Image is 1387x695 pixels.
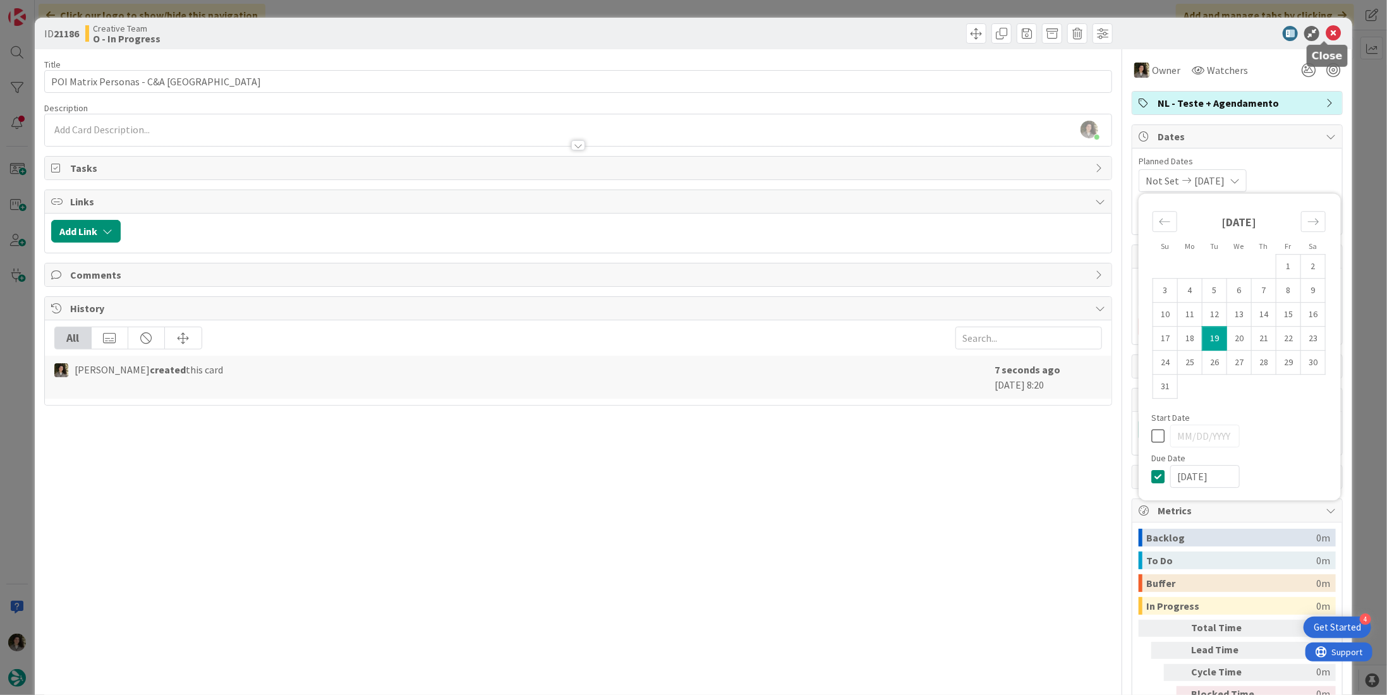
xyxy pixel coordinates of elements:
span: Links [70,194,1089,209]
td: Choose Saturday, 08/09/2025 12:00 as your check-in date. It’s available. [1301,279,1326,303]
td: Choose Monday, 08/11/2025 12:00 as your check-in date. It’s available. [1178,303,1202,327]
div: 0m [1316,552,1330,569]
span: NL - Teste + Agendamento [1158,95,1319,111]
input: type card name here... [44,70,1112,93]
td: Choose Friday, 08/08/2025 12:00 as your check-in date. It’s available. [1276,279,1301,303]
div: 0m [1316,574,1330,592]
div: Get Started [1314,621,1361,634]
td: Choose Wednesday, 08/27/2025 12:00 as your check-in date. It’s available. [1227,351,1252,375]
b: 7 seconds ago [995,363,1060,376]
div: In Progress [1146,597,1316,615]
span: Start Date [1151,413,1190,422]
div: Backlog [1146,529,1316,547]
span: Dates [1158,129,1319,144]
td: Choose Saturday, 08/23/2025 12:00 as your check-in date. It’s available. [1301,327,1326,351]
span: Description [44,102,88,114]
td: Choose Thursday, 08/07/2025 12:00 as your check-in date. It’s available. [1252,279,1276,303]
td: Choose Saturday, 08/02/2025 12:00 as your check-in date. It’s available. [1301,255,1326,279]
div: 0m [1266,664,1330,681]
span: Metrics [1158,503,1319,518]
span: Planned Dates [1139,155,1336,168]
td: Choose Monday, 08/25/2025 12:00 as your check-in date. It’s available. [1178,351,1202,375]
span: [PERSON_NAME] this card [75,362,223,377]
td: Choose Sunday, 08/03/2025 12:00 as your check-in date. It’s available. [1153,279,1178,303]
b: 21186 [54,27,79,40]
span: [DATE] [1194,173,1225,188]
span: Comments [70,267,1089,282]
td: Choose Sunday, 08/10/2025 12:00 as your check-in date. It’s available. [1153,303,1178,327]
h5: Close [1312,50,1343,62]
div: Lead Time [1191,642,1261,659]
span: ID [44,26,79,41]
td: Selected as end date. Tuesday, 08/19/2025 12:00 [1202,327,1227,351]
span: Watchers [1207,63,1248,78]
td: Choose Tuesday, 08/26/2025 12:00 as your check-in date. It’s available. [1202,351,1227,375]
div: 4 [1360,613,1371,625]
img: MS [54,363,68,377]
input: MM/DD/YYYY [1170,465,1240,488]
img: MS [1134,63,1149,78]
span: Owner [1152,63,1180,78]
td: Choose Monday, 08/04/2025 12:00 as your check-in date. It’s available. [1178,279,1202,303]
div: Open Get Started checklist, remaining modules: 4 [1304,617,1371,638]
td: Choose Wednesday, 08/13/2025 12:00 as your check-in date. It’s available. [1227,303,1252,327]
small: Sa [1309,241,1317,251]
small: Fr [1285,241,1292,251]
span: History [70,301,1089,316]
td: Choose Saturday, 08/30/2025 12:00 as your check-in date. It’s available. [1301,351,1326,375]
div: 0m [1316,529,1330,547]
div: Cycle Time [1191,664,1261,681]
span: Tasks [70,160,1089,176]
span: Creative Team [93,23,161,33]
td: Choose Saturday, 08/16/2025 12:00 as your check-in date. It’s available. [1301,303,1326,327]
td: Choose Tuesday, 08/05/2025 12:00 as your check-in date. It’s available. [1202,279,1227,303]
div: [DATE] 8:20 [995,362,1102,392]
div: Calendar [1139,200,1340,413]
small: Th [1259,241,1268,251]
b: O - In Progress [93,33,161,44]
td: Choose Thursday, 08/21/2025 12:00 as your check-in date. It’s available. [1252,327,1276,351]
label: Title [44,59,61,70]
strong: [DATE] [1222,215,1257,229]
td: Choose Thursday, 08/28/2025 12:00 as your check-in date. It’s available. [1252,351,1276,375]
td: Choose Friday, 08/01/2025 12:00 as your check-in date. It’s available. [1276,255,1301,279]
span: Due Date [1151,454,1185,462]
div: To Do [1146,552,1316,569]
div: 0m [1266,642,1330,659]
td: Choose Thursday, 08/14/2025 12:00 as your check-in date. It’s available. [1252,303,1276,327]
td: Choose Sunday, 08/31/2025 12:00 as your check-in date. It’s available. [1153,375,1178,399]
small: Mo [1185,241,1194,251]
div: 0m [1266,620,1330,637]
img: EtGf2wWP8duipwsnFX61uisk7TBOWsWe.jpg [1081,121,1098,138]
div: All [55,327,92,349]
td: Choose Friday, 08/22/2025 12:00 as your check-in date. It’s available. [1276,327,1301,351]
td: Choose Sunday, 08/17/2025 12:00 as your check-in date. It’s available. [1153,327,1178,351]
b: created [150,363,186,376]
div: Move forward to switch to the next month. [1301,211,1326,232]
div: Buffer [1146,574,1316,592]
span: Support [27,2,58,17]
input: Search... [955,327,1102,349]
div: 0m [1316,597,1330,615]
div: Move backward to switch to the previous month. [1153,211,1177,232]
td: Choose Wednesday, 08/20/2025 12:00 as your check-in date. It’s available. [1227,327,1252,351]
small: We [1234,241,1244,251]
span: Not Set [1146,173,1179,188]
td: Choose Friday, 08/15/2025 12:00 as your check-in date. It’s available. [1276,303,1301,327]
div: Total Time [1191,620,1261,637]
button: Add Link [51,220,121,243]
td: Choose Sunday, 08/24/2025 12:00 as your check-in date. It’s available. [1153,351,1178,375]
small: Tu [1210,241,1218,251]
td: Choose Friday, 08/29/2025 12:00 as your check-in date. It’s available. [1276,351,1301,375]
td: Choose Wednesday, 08/06/2025 12:00 as your check-in date. It’s available. [1227,279,1252,303]
small: Su [1161,241,1169,251]
td: Choose Tuesday, 08/12/2025 12:00 as your check-in date. It’s available. [1202,303,1227,327]
input: MM/DD/YYYY [1170,425,1240,447]
td: Choose Monday, 08/18/2025 12:00 as your check-in date. It’s available. [1178,327,1202,351]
